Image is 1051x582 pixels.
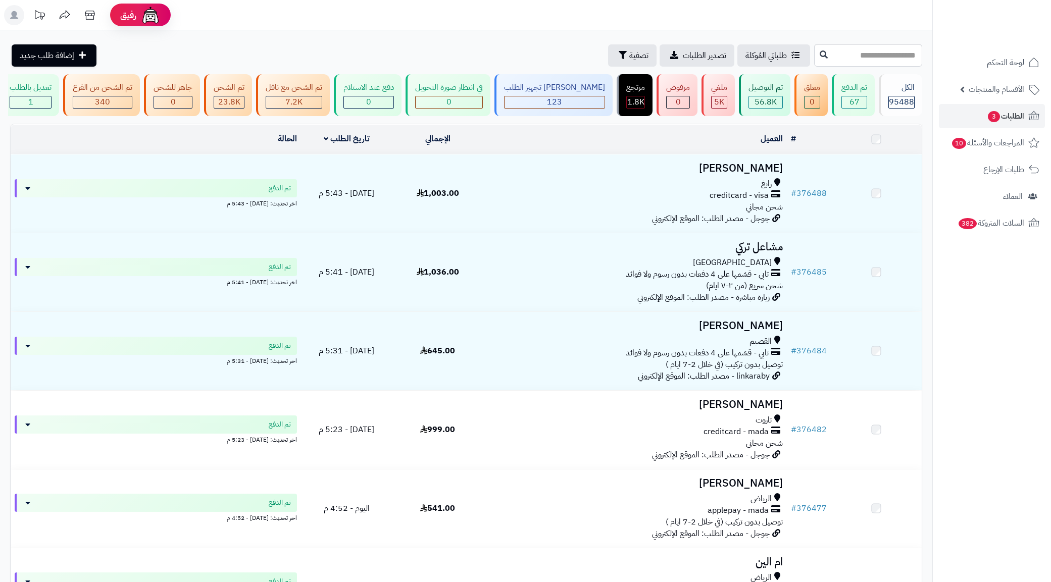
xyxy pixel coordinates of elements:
span: تابي - قسّمها على 4 دفعات بدون رسوم ولا فوائد [626,347,769,359]
a: الطلبات3 [939,104,1045,128]
span: 0 [366,96,371,108]
span: 382 [959,218,977,229]
a: إضافة طلب جديد [12,44,96,67]
span: رابغ [761,178,772,190]
span: 56.8K [755,96,777,108]
a: [PERSON_NAME] تجهيز الطلب 123 [492,74,615,116]
a: # [791,133,796,145]
span: 645.00 [420,345,455,357]
span: applepay - mada [708,505,769,516]
span: 0 [676,96,681,108]
span: تم الدفع [269,498,291,508]
span: 340 [95,96,110,108]
span: 1.8K [627,96,644,108]
span: 0 [810,96,815,108]
div: 4985 [712,96,727,108]
span: تم الدفع [269,183,291,193]
div: دفع عند الاستلام [343,82,394,93]
span: [DATE] - 5:23 م [319,424,374,436]
span: 999.00 [420,424,455,436]
a: الإجمالي [425,133,451,145]
div: في انتظار صورة التحويل [415,82,483,93]
a: #376488 [791,187,827,199]
a: #376482 [791,424,827,436]
a: ملغي 5K [699,74,737,116]
a: العملاء [939,184,1045,208]
span: 5K [714,96,724,108]
div: 340 [73,96,132,108]
a: #376477 [791,502,827,514]
a: دفع عند الاستلام 0 [332,74,404,116]
h3: [PERSON_NAME] [487,399,783,410]
span: العملاء [1003,189,1023,203]
div: تم الشحن من الفرع [73,82,132,93]
span: تم الدفع [269,262,291,272]
a: معلق 0 [792,74,830,116]
div: اخر تحديث: [DATE] - 5:31 م [15,355,297,365]
span: 1,003.00 [417,187,459,199]
a: العميل [761,133,783,145]
span: الرياض [750,493,772,505]
div: جاهز للشحن [154,82,192,93]
div: اخر تحديث: [DATE] - 4:52 م [15,512,297,522]
span: جوجل - مصدر الطلب: الموقع الإلكتروني [652,527,770,540]
div: تعديل بالطلب [10,82,52,93]
span: جوجل - مصدر الطلب: الموقع الإلكتروني [652,449,770,461]
span: # [791,345,796,357]
div: 0 [344,96,393,108]
div: 0 [416,96,482,108]
div: 23751 [214,96,244,108]
a: في انتظار صورة التحويل 0 [404,74,492,116]
div: 67 [842,96,867,108]
span: جوجل - مصدر الطلب: الموقع الإلكتروني [652,213,770,225]
span: [GEOGRAPHIC_DATA] [693,257,772,269]
a: تم الشحن مع ناقل 7.2K [254,74,332,116]
a: تم التوصيل 56.8K [737,74,792,116]
span: طلباتي المُوكلة [745,49,787,62]
span: 0 [171,96,176,108]
button: تصفية [608,44,657,67]
a: تصدير الطلبات [660,44,734,67]
span: 3 [988,111,1000,122]
div: مرفوض [666,82,690,93]
a: الكل95488 [877,74,924,116]
a: المراجعات والأسئلة10 [939,131,1045,155]
h3: [PERSON_NAME] [487,320,783,332]
span: إضافة طلب جديد [20,49,74,62]
div: اخر تحديث: [DATE] - 5:23 م [15,434,297,444]
div: تم التوصيل [748,82,783,93]
span: توصيل بدون تركيب (في خلال 2-7 ايام ) [666,516,783,528]
span: # [791,266,796,278]
div: 7223 [266,96,322,108]
div: 123 [505,96,605,108]
div: الكل [888,82,915,93]
a: السلات المتروكة382 [939,211,1045,235]
span: 0 [446,96,452,108]
span: رفيق [120,9,136,21]
div: [PERSON_NAME] تجهيز الطلب [504,82,605,93]
div: 1815 [627,96,644,108]
div: ملغي [711,82,727,93]
span: شحن سريع (من ٢-٧ ايام) [706,280,783,292]
span: 1 [28,96,33,108]
a: #376484 [791,345,827,357]
span: 95488 [889,96,914,108]
h3: [PERSON_NAME] [487,163,783,174]
span: تصدير الطلبات [683,49,726,62]
div: تم الدفع [841,82,867,93]
span: # [791,424,796,436]
span: linkaraby - مصدر الطلب: الموقع الإلكتروني [638,370,770,382]
span: creditcard - mada [704,426,769,438]
div: اخر تحديث: [DATE] - 5:41 م [15,276,297,287]
div: تم الشحن مع ناقل [266,82,322,93]
a: طلبات الإرجاع [939,157,1045,182]
div: 56757 [749,96,782,108]
span: 541.00 [420,502,455,514]
a: تحديثات المنصة [27,5,52,28]
span: # [791,187,796,199]
div: تم الشحن [214,82,244,93]
span: تابي - قسّمها على 4 دفعات بدون رسوم ولا فوائد [626,269,769,280]
h3: [PERSON_NAME] [487,478,783,489]
div: معلق [804,82,820,93]
a: #376485 [791,266,827,278]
